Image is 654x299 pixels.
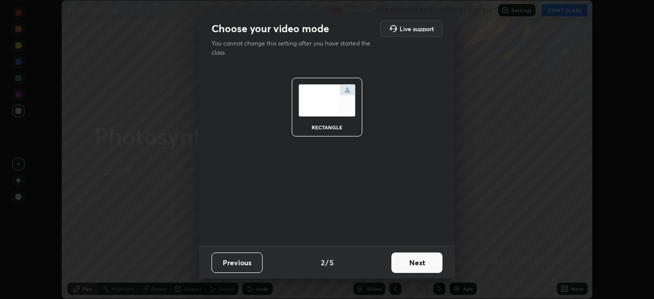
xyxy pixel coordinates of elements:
[400,26,434,32] h5: Live support
[298,84,356,117] img: normalScreenIcon.ae25ed63.svg
[391,252,442,273] button: Next
[212,39,377,57] p: You cannot change this setting after you have started the class
[330,257,334,268] h4: 5
[212,22,329,35] h2: Choose your video mode
[212,252,263,273] button: Previous
[325,257,329,268] h4: /
[321,257,324,268] h4: 2
[307,125,347,130] div: rectangle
